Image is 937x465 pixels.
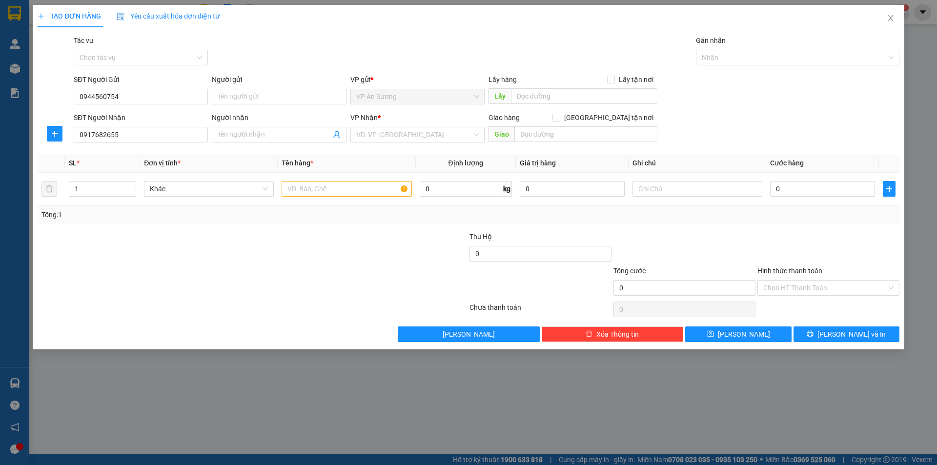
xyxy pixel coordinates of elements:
span: Giá trị hàng [520,159,556,167]
span: Tổng cước [613,267,646,275]
span: printer [807,330,814,338]
span: plus [38,13,44,20]
span: Cước hàng [770,159,804,167]
span: [PERSON_NAME] [443,329,495,340]
img: icon [117,13,124,20]
span: plus [883,185,895,193]
input: Dọc đường [514,126,657,142]
span: Thu Hộ [469,233,492,241]
span: Lấy [489,88,511,104]
span: Giao [489,126,514,142]
th: Ghi chú [629,154,766,173]
button: delete [41,181,57,197]
span: [GEOGRAPHIC_DATA] tận nơi [560,112,657,123]
span: save [707,330,714,338]
span: Lấy tận nơi [615,74,657,85]
span: Đơn vị tính [144,159,181,167]
input: Dọc đường [511,88,657,104]
span: delete [586,330,592,338]
div: Người gửi [212,74,346,85]
button: printer[PERSON_NAME] và In [794,326,899,342]
span: VP Nhận [350,114,378,121]
span: close [887,14,895,22]
input: Ghi Chú [632,181,762,197]
div: VP gửi [350,74,485,85]
input: 0 [520,181,625,197]
label: Gán nhãn [696,37,726,44]
div: Chưa thanh toán [468,302,612,319]
span: [PERSON_NAME] và In [817,329,886,340]
span: [PERSON_NAME] [718,329,770,340]
button: [PERSON_NAME] [398,326,540,342]
label: Tác vụ [74,37,93,44]
button: Close [877,5,904,32]
span: TẠO ĐƠN HÀNG [38,12,101,20]
div: Người nhận [212,112,346,123]
span: plus [47,130,62,138]
span: Định lượng [448,159,483,167]
span: kg [502,181,512,197]
label: Hình thức thanh toán [757,267,822,275]
div: Tổng: 1 [41,209,362,220]
span: Khác [150,182,268,196]
button: plus [47,126,62,142]
span: Lấy hàng [489,76,517,83]
span: Xóa Thông tin [596,329,639,340]
button: deleteXóa Thông tin [542,326,684,342]
span: user-add [333,131,341,139]
button: save[PERSON_NAME] [685,326,791,342]
div: SĐT Người Gửi [74,74,208,85]
span: SL [69,159,77,167]
button: plus [883,181,896,197]
span: Yêu cầu xuất hóa đơn điện tử [117,12,220,20]
span: VP An Sương [356,89,479,104]
input: VD: Bàn, Ghế [282,181,411,197]
span: Giao hàng [489,114,520,121]
div: SĐT Người Nhận [74,112,208,123]
span: Tên hàng [282,159,313,167]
